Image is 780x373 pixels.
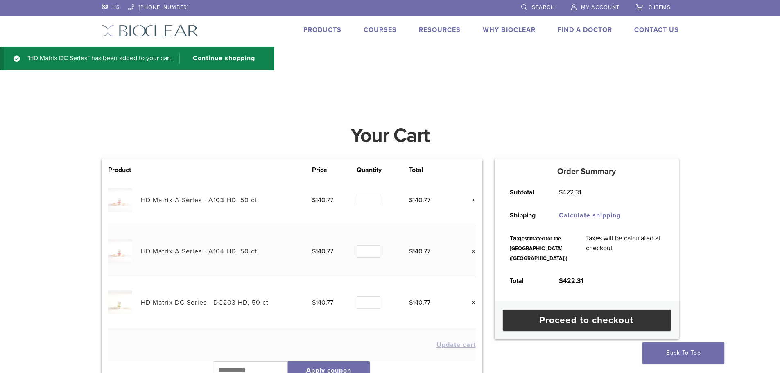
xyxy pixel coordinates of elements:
[436,341,476,348] button: Update cart
[312,298,333,307] bdi: 140.77
[558,26,612,34] a: Find A Doctor
[577,227,673,269] td: Taxes will be calculated at checkout
[409,196,413,204] span: $
[409,165,454,175] th: Total
[409,247,413,255] span: $
[495,167,679,176] h5: Order Summary
[108,165,141,175] th: Product
[501,181,550,204] th: Subtotal
[634,26,679,34] a: Contact Us
[312,196,316,204] span: $
[465,195,476,206] a: Remove this item
[303,26,341,34] a: Products
[559,188,563,197] span: $
[419,26,461,34] a: Resources
[409,298,430,307] bdi: 140.77
[312,165,357,175] th: Price
[357,165,409,175] th: Quantity
[409,196,430,204] bdi: 140.77
[483,26,536,34] a: Why Bioclear
[95,126,685,145] h1: Your Cart
[312,298,316,307] span: $
[108,239,132,263] img: HD Matrix A Series - A104 HD, 50 ct
[503,310,671,331] a: Proceed to checkout
[312,247,316,255] span: $
[364,26,397,34] a: Courses
[642,342,724,364] a: Back To Top
[141,298,269,307] a: HD Matrix DC Series - DC203 HD, 50 ct
[559,277,563,285] span: $
[501,227,577,269] th: Tax
[465,297,476,308] a: Remove this item
[501,204,550,227] th: Shipping
[559,211,621,219] a: Calculate shipping
[532,4,555,11] span: Search
[141,247,257,255] a: HD Matrix A Series - A104 HD, 50 ct
[510,235,567,262] small: (estimated for the [GEOGRAPHIC_DATA] ([GEOGRAPHIC_DATA]))
[102,25,199,37] img: Bioclear
[581,4,619,11] span: My Account
[312,196,333,204] bdi: 140.77
[649,4,671,11] span: 3 items
[409,298,413,307] span: $
[179,53,261,64] a: Continue shopping
[559,277,583,285] bdi: 422.31
[465,246,476,257] a: Remove this item
[312,247,333,255] bdi: 140.77
[559,188,581,197] bdi: 422.31
[108,290,132,314] img: HD Matrix DC Series - DC203 HD, 50 ct
[141,196,257,204] a: HD Matrix A Series - A103 HD, 50 ct
[501,269,550,292] th: Total
[108,188,132,212] img: HD Matrix A Series - A103 HD, 50 ct
[409,247,430,255] bdi: 140.77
